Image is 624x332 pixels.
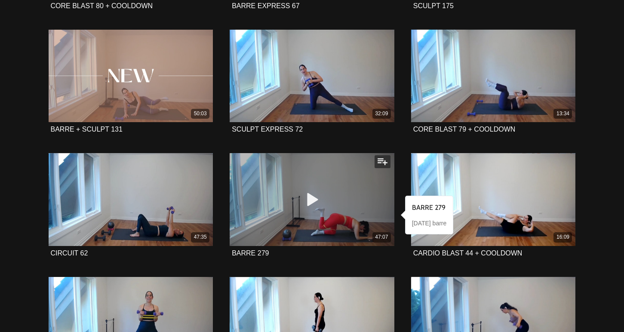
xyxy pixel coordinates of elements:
a: CARDIO BLAST 44 + COOLDOWN 16:09 [411,153,576,246]
div: 32:09 [372,109,391,119]
a: BARRE 279 [232,250,269,257]
strong: CIRCUIT 62 [51,249,88,257]
strong: BARRE EXPRESS 67 [232,2,299,9]
a: BARRE EXPRESS 67 [232,3,299,9]
a: SCULPT EXPRESS 72 32:09 [230,30,394,122]
div: 16:09 [553,232,572,242]
a: BARRE + SCULPT 131 50:03 [49,30,213,122]
button: Add to my list [375,155,390,168]
strong: SCULPT 175 [413,2,454,9]
div: 13:34 [553,109,572,119]
a: CARDIO BLAST 44 + COOLDOWN [413,250,523,257]
a: CORE BLAST 80 + COOLDOWN [51,3,153,9]
strong: CARDIO BLAST 44 + COOLDOWN [413,249,523,257]
strong: BARRE 279 [232,249,269,257]
a: SCULPT 175 [413,3,454,9]
div: 47:07 [372,232,391,242]
p: [DATE] barre [412,219,447,227]
a: CORE BLAST 79 + COOLDOWN 13:34 [411,30,576,122]
div: 47:35 [191,232,209,242]
strong: CORE BLAST 80 + COOLDOWN [51,2,153,9]
a: BARRE + SCULPT 131 [51,126,123,133]
a: BARRE 279 47:07 [230,153,394,246]
a: CIRCUIT 62 [51,250,88,257]
a: SCULPT EXPRESS 72 [232,126,303,133]
a: CORE BLAST 79 + COOLDOWN [413,126,516,133]
strong: BARRE 279 [412,203,446,212]
div: 50:03 [191,109,209,119]
a: CIRCUIT 62 47:35 [49,153,213,246]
